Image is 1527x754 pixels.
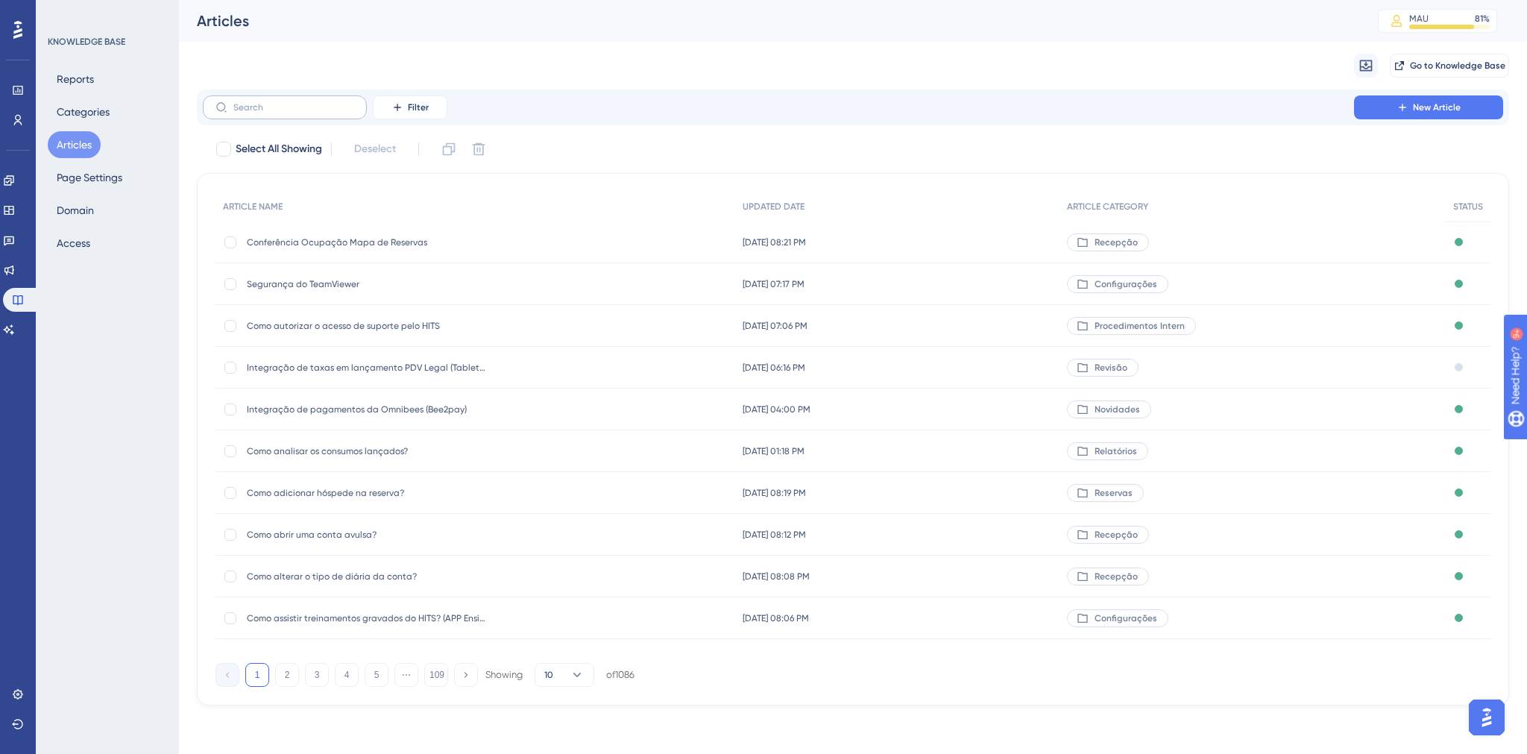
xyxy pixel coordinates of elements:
[743,529,806,541] span: [DATE] 08:12 PM
[535,663,594,687] button: 10
[247,278,485,290] span: Segurança do TeamViewer
[743,201,805,213] span: UPDATED DATE
[197,10,1341,31] div: Articles
[247,445,485,457] span: Como analisar os consumos lançados?
[1095,529,1138,541] span: Recepção
[35,4,93,22] span: Need Help?
[48,98,119,125] button: Categories
[544,669,553,681] span: 10
[1390,54,1509,78] button: Go to Knowledge Base
[743,445,805,457] span: [DATE] 01:18 PM
[305,663,329,687] button: 3
[247,236,485,248] span: Conferência Ocupação Mapa de Reservas
[743,487,806,499] span: [DATE] 08:19 PM
[48,230,99,257] button: Access
[335,663,359,687] button: 4
[1095,236,1138,248] span: Recepção
[1413,101,1461,113] span: New Article
[743,403,810,415] span: [DATE] 04:00 PM
[1067,201,1148,213] span: ARTICLE CATEGORY
[233,102,354,113] input: Search
[743,612,809,624] span: [DATE] 08:06 PM
[743,236,806,248] span: [DATE] 08:21 PM
[247,487,485,499] span: Como adicionar hóspede na reserva?
[1095,487,1133,499] span: Reservas
[341,136,409,163] button: Deselect
[48,197,103,224] button: Domain
[1453,201,1483,213] span: STATUS
[743,278,805,290] span: [DATE] 07:17 PM
[743,362,805,374] span: [DATE] 06:16 PM
[1475,13,1490,25] div: 81 %
[48,66,103,92] button: Reports
[247,612,485,624] span: Como assistir treinamentos gravados do HITS? (APP Ensina)
[1095,320,1185,332] span: Procedimentos Intern
[1095,571,1138,582] span: Recepção
[247,320,485,332] span: Como autorizar o acesso de suporte pelo HITS
[1095,362,1127,374] span: Revisão
[1095,278,1157,290] span: Configurações
[48,131,101,158] button: Articles
[1095,612,1157,624] span: Configurações
[743,571,810,582] span: [DATE] 08:08 PM
[1464,695,1509,740] iframe: UserGuiding AI Assistant Launcher
[247,529,485,541] span: Como abrir uma conta avulsa?
[1095,403,1140,415] span: Novidades
[373,95,447,119] button: Filter
[365,663,388,687] button: 5
[424,663,448,687] button: 109
[408,101,429,113] span: Filter
[247,362,485,374] span: Integração de taxas em lançamento PDV Legal (Tablet Cloud)
[743,320,807,332] span: [DATE] 07:06 PM
[247,571,485,582] span: Como alterar o tipo de diária da conta?
[394,663,418,687] button: ⋯
[606,668,635,682] div: of 1086
[236,140,322,158] span: Select All Showing
[247,403,485,415] span: Integração de pagamentos da Omnibees (Bee2pay)
[1409,13,1429,25] div: MAU
[1095,445,1137,457] span: Relatórios
[101,7,110,19] div: 9+
[354,140,396,158] span: Deselect
[245,663,269,687] button: 1
[1410,60,1505,72] span: Go to Knowledge Base
[48,36,125,48] div: KNOWLEDGE BASE
[485,668,523,682] div: Showing
[1354,95,1503,119] button: New Article
[48,164,131,191] button: Page Settings
[275,663,299,687] button: 2
[223,201,283,213] span: ARTICLE NAME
